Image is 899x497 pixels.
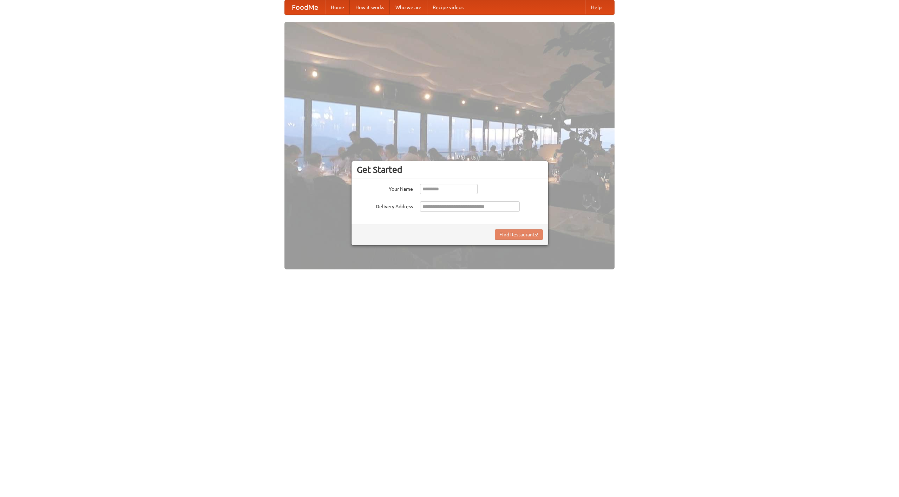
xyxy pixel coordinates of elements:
button: Find Restaurants! [495,229,543,240]
a: Recipe videos [427,0,469,14]
a: How it works [350,0,390,14]
label: Delivery Address [357,201,413,210]
a: Who we are [390,0,427,14]
a: FoodMe [285,0,325,14]
a: Help [585,0,607,14]
label: Your Name [357,184,413,192]
h3: Get Started [357,164,543,175]
a: Home [325,0,350,14]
